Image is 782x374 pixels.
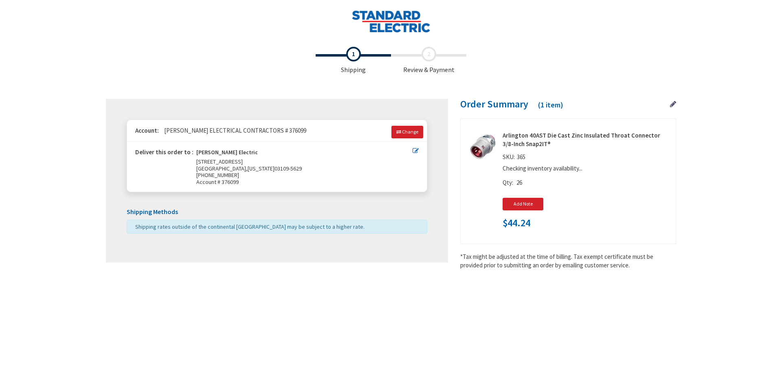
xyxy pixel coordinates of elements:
span: 26 [516,179,522,186]
img: Standard Electric [351,10,431,33]
span: [PHONE_NUMBER] [196,171,239,179]
span: Qty [503,179,512,186]
img: Arlington 40AST Die Cast Zinc Insulated Throat Connector 3/8-Inch Snap2IT® [470,134,495,160]
span: [PERSON_NAME] ELECTRICAL CONTRACTORS # 376099 [160,127,306,134]
span: Change [402,129,418,135]
strong: Arlington 40AST Die Cast Zinc Insulated Throat Connector 3/8-Inch Snap2IT® [503,131,670,149]
span: Shipping rates outside of the continental [GEOGRAPHIC_DATA] may be subject to a higher rate. [135,223,365,230]
span: [STREET_ADDRESS] [196,158,243,165]
h5: Shipping Methods [127,208,427,216]
span: 03109-5629 [275,165,302,172]
span: [US_STATE] [248,165,275,172]
p: Checking inventory availability... [503,164,666,173]
span: $44.24 [503,218,530,228]
span: 365 [515,153,527,161]
span: Account # 376099 [196,179,413,186]
div: SKU: [503,153,527,164]
strong: Deliver this order to : [135,148,193,156]
span: [GEOGRAPHIC_DATA], [196,165,248,172]
strong: Account: [135,127,159,134]
span: Shipping [316,47,391,74]
strong: [PERSON_NAME] Electric [196,149,258,158]
a: Change [391,126,423,138]
span: (1 item) [538,100,563,109]
span: Order Summary [460,98,528,110]
span: Review & Payment [391,47,466,74]
: *Tax might be adjusted at the time of billing. Tax exempt certificate must be provided prior to s... [460,252,676,270]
